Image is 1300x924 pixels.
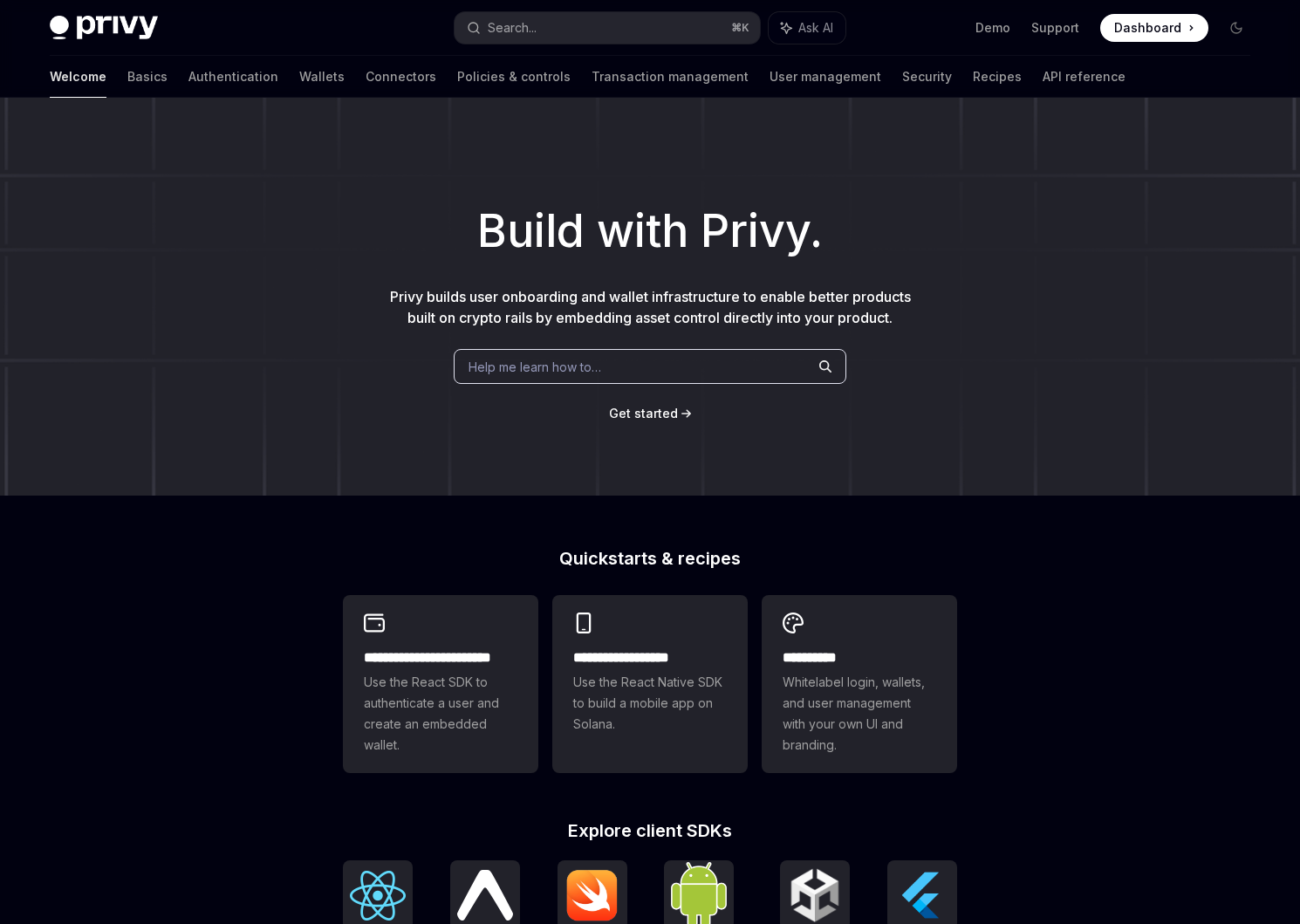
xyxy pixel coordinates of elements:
button: Toggle dark mode [1222,14,1250,42]
span: Use the React SDK to authenticate a user and create an embedded wallet. [364,672,517,756]
a: Welcome [50,56,106,98]
span: Get started [609,406,678,421]
span: Whitelabel login, wallets, and user management with your own UI and branding. [783,672,936,756]
a: Recipes [973,56,1022,98]
h2: Quickstarts & recipes [343,550,957,567]
img: iOS (Swift) [564,869,620,921]
a: User management [770,56,881,98]
a: Transaction management [592,56,749,98]
a: **** **** **** ***Use the React Native SDK to build a mobile app on Solana. [552,595,748,773]
img: React Native [457,870,513,920]
img: Flutter [894,867,950,923]
h1: Build with Privy. [28,197,1272,265]
span: Use the React Native SDK to build a mobile app on Solana. [573,672,727,735]
span: Dashboard [1114,19,1181,37]
img: dark logo [50,16,158,40]
span: Privy builds user onboarding and wallet infrastructure to enable better products built on crypto ... [390,288,911,326]
div: Search... [488,17,537,38]
a: API reference [1043,56,1126,98]
span: Help me learn how to… [469,358,601,376]
a: Policies & controls [457,56,571,98]
a: Authentication [188,56,278,98]
a: Security [902,56,952,98]
span: Ask AI [798,19,833,37]
button: Search...⌘K [455,12,760,44]
a: Connectors [366,56,436,98]
a: Demo [975,19,1010,37]
a: Support [1031,19,1079,37]
button: Ask AI [769,12,845,44]
a: **** *****Whitelabel login, wallets, and user management with your own UI and branding. [762,595,957,773]
span: ⌘ K [731,21,749,35]
a: Basics [127,56,168,98]
img: Unity [787,867,843,923]
img: React [350,871,406,921]
a: Get started [609,405,678,422]
h2: Explore client SDKs [343,822,957,839]
a: Dashboard [1100,14,1208,42]
a: Wallets [299,56,345,98]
